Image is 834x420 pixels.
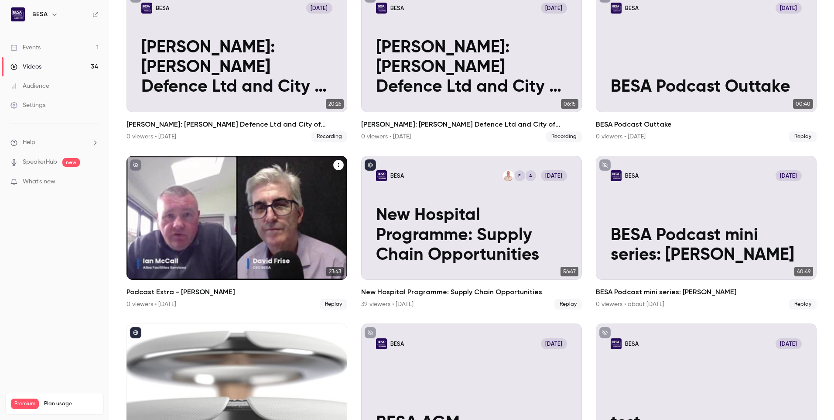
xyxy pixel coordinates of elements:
[611,170,622,181] img: BESA Podcast mini series: Mike Talbot
[789,299,817,310] span: Replay
[326,99,344,109] span: 20:26
[625,172,639,179] p: BESA
[625,4,639,12] p: BESA
[23,138,35,147] span: Help
[126,156,347,310] li: Podcast Extra - Ian McCall
[596,119,817,130] h2: BESA Podcast Outtake
[541,338,567,349] span: [DATE]
[390,340,404,348] p: BESA
[32,10,48,19] h6: BESA
[789,131,817,142] span: Replay
[361,156,582,310] a: New Hospital Programme: Supply Chain Opportunities BESAAERebecca Fox[DATE]New Hospital Programme:...
[561,267,578,276] span: 56:47
[599,159,611,171] button: unpublished
[11,7,25,21] img: BESA
[126,119,347,130] h2: [PERSON_NAME]: [PERSON_NAME] Defence Ltd and City of [GEOGRAPHIC_DATA]
[390,172,404,179] p: BESA
[23,177,55,186] span: What's new
[776,170,802,181] span: [DATE]
[10,43,41,52] div: Events
[311,131,347,142] span: Recording
[10,62,41,71] div: Videos
[141,38,332,97] p: [PERSON_NAME]: [PERSON_NAME] Defence Ltd and City of [GEOGRAPHIC_DATA]
[361,287,582,297] h2: New Hospital Programme: Supply Chain Opportunities
[793,99,813,109] span: 00:40
[306,3,333,14] span: [DATE]
[361,132,411,141] div: 0 viewers • [DATE]
[10,82,49,90] div: Audience
[23,158,57,167] a: SpeakerHub
[376,338,387,349] img: BESA AGM
[365,327,376,338] button: unpublished
[141,3,152,14] img: Evan Jones: Lightfoot Defence Ltd and City of Portsmouth College
[546,131,582,142] span: Recording
[794,267,813,276] span: 40:49
[130,327,141,338] button: published
[130,159,141,171] button: unpublished
[524,169,537,182] div: A
[390,4,404,12] p: BESA
[503,170,514,181] img: Rebecca Fox
[776,338,802,349] span: [DATE]
[44,400,98,407] span: Plan usage
[361,119,582,130] h2: [PERSON_NAME]: [PERSON_NAME] Defence Ltd and City of [GEOGRAPHIC_DATA]
[541,3,567,14] span: [DATE]
[611,226,802,265] p: BESA Podcast mini series: [PERSON_NAME]
[361,300,414,309] div: 39 viewers • [DATE]
[611,338,622,349] img: test
[361,156,582,310] li: New Hospital Programme: Supply Chain Opportunities
[88,178,99,186] iframe: Noticeable Trigger
[320,299,347,310] span: Replay
[561,99,578,109] span: 06:15
[126,132,176,141] div: 0 viewers • [DATE]
[513,169,526,182] div: E
[625,340,639,348] p: BESA
[126,156,347,310] a: 23:43Podcast Extra - [PERSON_NAME]0 viewers • [DATE]Replay
[376,206,567,265] p: New Hospital Programme: Supply Chain Opportunities
[611,77,802,97] p: BESA Podcast Outtake
[376,3,387,14] img: Evan Jones: Lightfoot Defence Ltd and City of Portsmouth College
[596,300,664,309] div: 0 viewers • about [DATE]
[11,399,39,409] span: Premium
[376,170,387,181] img: New Hospital Programme: Supply Chain Opportunities
[326,267,344,276] span: 23:43
[376,38,567,97] p: [PERSON_NAME]: [PERSON_NAME] Defence Ltd and City of [GEOGRAPHIC_DATA]
[126,300,176,309] div: 0 viewers • [DATE]
[156,4,169,12] p: BESA
[596,156,817,310] li: BESA Podcast mini series: Mike Talbot
[126,287,347,297] h2: Podcast Extra - [PERSON_NAME]
[10,138,99,147] li: help-dropdown-opener
[62,158,80,167] span: new
[611,3,622,14] img: BESA Podcast Outtake
[599,327,611,338] button: unpublished
[596,156,817,310] a: BESA Podcast mini series: Mike TalbotBESA[DATE]BESA Podcast mini series: [PERSON_NAME]40:49BESA P...
[365,159,376,171] button: published
[541,170,567,181] span: [DATE]
[596,132,646,141] div: 0 viewers • [DATE]
[596,287,817,297] h2: BESA Podcast mini series: [PERSON_NAME]
[554,299,582,310] span: Replay
[776,3,802,14] span: [DATE]
[10,101,45,110] div: Settings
